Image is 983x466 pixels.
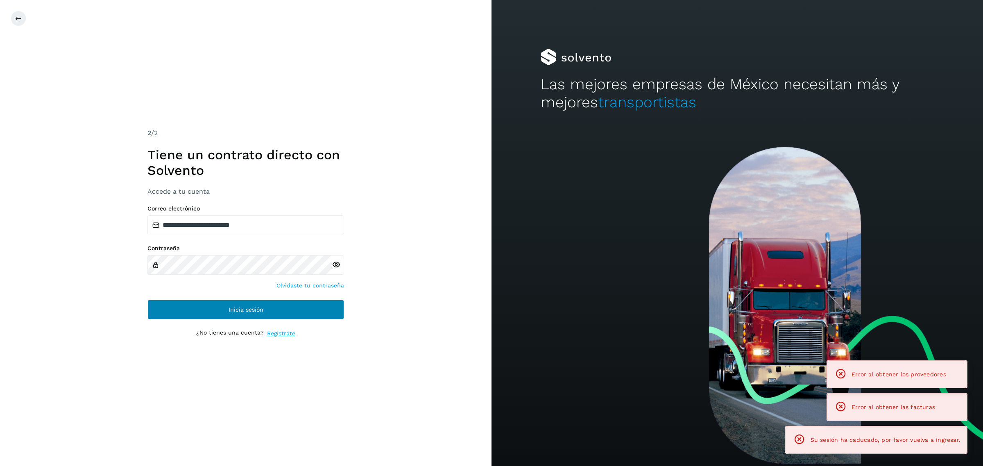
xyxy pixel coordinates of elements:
h1: Tiene un contrato directo con Solvento [147,147,344,179]
span: Error al obtener las facturas [852,404,935,410]
a: Olvidaste tu contraseña [276,281,344,290]
span: Su sesión ha caducado, por favor vuelva a ingresar. [811,437,960,443]
label: Correo electrónico [147,205,344,212]
button: Inicia sesión [147,300,344,319]
span: Error al obtener los proveedores [852,371,946,378]
p: ¿No tienes una cuenta? [196,329,264,338]
label: Contraseña [147,245,344,252]
h3: Accede a tu cuenta [147,188,344,195]
h2: Las mejores empresas de México necesitan más y mejores [541,75,934,112]
a: Regístrate [267,329,295,338]
span: transportistas [598,93,696,111]
div: /2 [147,128,344,138]
span: 2 [147,129,151,137]
span: Inicia sesión [229,307,263,312]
